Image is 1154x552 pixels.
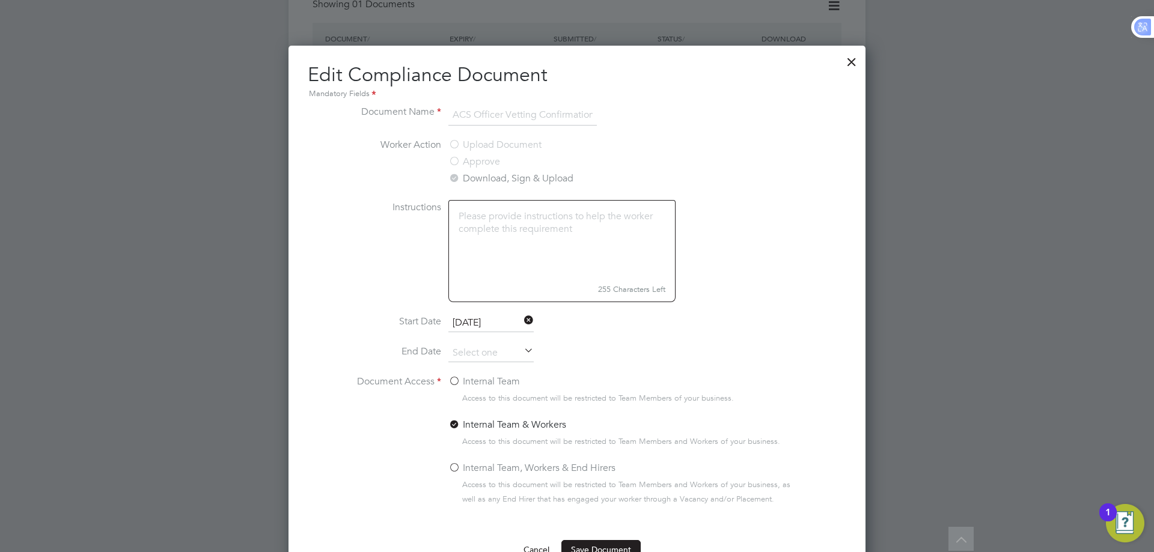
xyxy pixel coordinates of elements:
button: Open Resource Center, 1 new notification [1106,504,1144,542]
label: Document Name [351,105,441,124]
label: Download, Sign & Upload [448,171,573,186]
span: Access to this document will be restricted to Team Members of your business. [462,391,734,405]
small: 255 Characters Left [448,278,676,302]
label: Internal Team, Workers & End Hirers [448,461,615,475]
label: End Date [351,344,441,360]
label: Internal Team [448,374,520,389]
label: Start Date [351,314,441,330]
div: Mandatory Fields [308,88,846,101]
label: Upload Document [448,138,542,152]
input: Select one [448,314,534,332]
label: Internal Team & Workers [448,417,566,432]
label: Document Access [351,374,441,516]
label: Worker Action [351,138,441,186]
span: Access to this document will be restricted to Team Members and Workers of your business. [462,434,780,449]
input: Select one [448,344,534,362]
label: Instructions [351,200,441,300]
label: Approve [448,154,500,169]
h2: Edit Compliance Document [308,62,846,101]
div: 1 [1105,512,1111,528]
span: Access to this document will be restricted to Team Members and Workers of your business, as well ... [462,478,803,506]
